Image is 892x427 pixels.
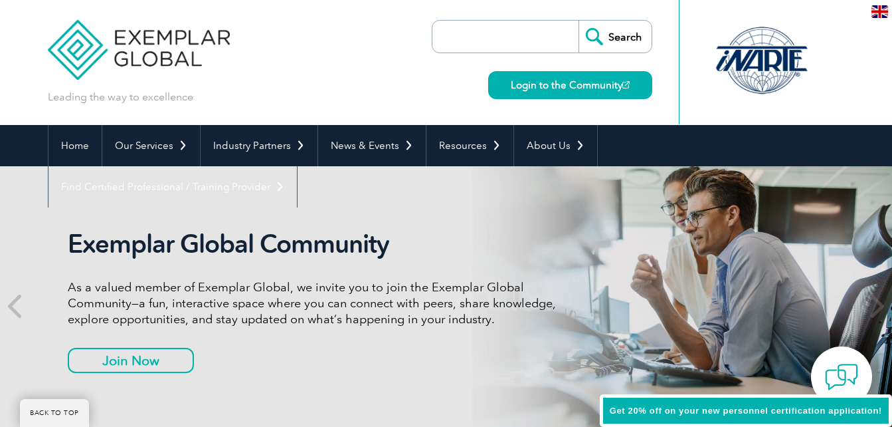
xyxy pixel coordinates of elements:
a: Join Now [68,348,194,373]
span: Get 20% off on your new personnel certification application! [610,406,882,416]
p: Leading the way to excellence [48,90,193,104]
h2: Exemplar Global Community [68,229,566,259]
a: Find Certified Professional / Training Provider [48,166,297,208]
a: Home [48,125,102,166]
img: en [871,5,888,18]
p: As a valued member of Exemplar Global, we invite you to join the Exemplar Global Community—a fun,... [68,279,566,327]
a: Resources [426,125,513,166]
a: Login to the Community [488,71,652,99]
a: BACK TO TOP [20,399,89,427]
input: Search [579,21,652,53]
a: Our Services [102,125,200,166]
a: Industry Partners [201,125,317,166]
a: About Us [514,125,597,166]
img: open_square.png [622,81,630,88]
img: contact-chat.png [825,360,858,394]
a: News & Events [318,125,426,166]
